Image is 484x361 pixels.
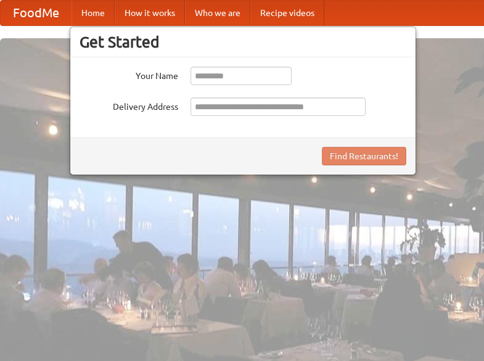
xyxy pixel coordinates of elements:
[80,33,406,51] h3: Get Started
[80,98,178,113] label: Delivery Address
[322,147,406,165] button: Find Restaurants!
[1,1,72,25] a: FoodMe
[185,1,250,25] a: Who we are
[80,67,178,82] label: Your Name
[72,1,115,25] a: Home
[115,1,185,25] a: How it works
[250,1,324,25] a: Recipe videos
